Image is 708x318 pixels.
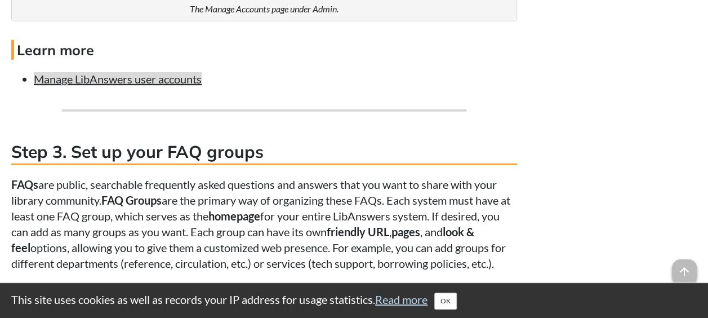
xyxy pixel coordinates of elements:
strong: homepage [208,209,260,223]
button: Close [434,293,457,310]
strong: FAQs [11,178,38,191]
a: Manage LibAnswers user accounts [34,72,202,86]
strong: FAQ Groups [101,193,162,207]
h3: Step 3. Set up your FAQ groups [11,140,517,165]
h4: Learn more [11,40,517,60]
a: Read more [375,293,428,306]
a: arrow_upward [672,260,697,274]
figcaption: The Manage Accounts page under Admin. [190,3,338,15]
strong: friendly URL [327,225,389,238]
span: arrow_upward [672,259,697,284]
strong: pages [391,225,420,238]
p: are public, searchable frequently asked questions and answers that you want to share with your li... [11,176,517,271]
